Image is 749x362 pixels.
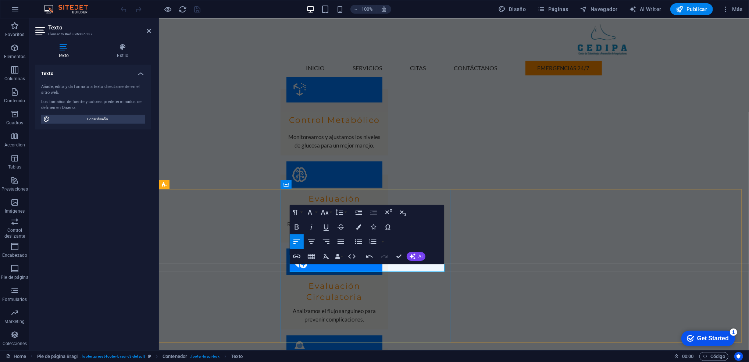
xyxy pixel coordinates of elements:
[363,249,377,264] button: Undo (Ctrl+Z)
[41,115,145,124] button: Editar diseño
[496,3,529,15] div: Diseño (Ctrl+Alt+Y)
[6,352,26,361] a: Haz clic para cancelar la selección y doble clic para abrir páginas
[42,5,97,14] img: Editor Logo
[381,220,395,234] button: Special Characters
[35,65,151,78] h4: Texto
[703,352,725,361] span: Código
[719,3,746,15] button: Más
[722,6,743,13] span: Más
[6,120,24,126] p: Cuadros
[629,6,661,13] span: AI Writer
[163,352,187,361] span: Haz clic para seleccionar y doble clic para editar
[538,6,568,13] span: Páginas
[352,234,365,249] button: Unordered List
[4,98,25,104] p: Contenido
[8,164,22,170] p: Tablas
[1,186,28,192] p: Prestaciones
[319,249,333,264] button: Clear Formatting
[377,249,391,264] button: Redo (Ctrl+Shift+Z)
[366,234,380,249] button: Ordered List
[499,6,526,13] span: Diseño
[37,352,78,361] span: Haz clic para seleccionar y doble clic para editar
[496,3,529,15] button: Diseño
[682,352,693,361] span: 00 00
[352,220,365,234] button: Colors
[734,352,743,361] button: Usercentrics
[290,205,304,220] button: Paragraph Format
[361,5,373,14] h6: 100%
[48,31,136,38] h3: Elemento #ed-896336137
[334,220,348,234] button: Strikethrough
[290,220,304,234] button: Bold (Ctrl+B)
[231,352,243,361] span: Haz clic para seleccionar y doble clic para editar
[304,234,318,249] button: Align Center
[334,234,348,249] button: Align Justify
[4,4,58,19] div: Get Started 1 items remaining, 80% complete
[41,99,145,111] div: Los tamaños de fuente y colores predeterminados se definen en Diseño.
[535,3,571,15] button: Páginas
[3,341,27,347] p: Colecciones
[380,234,386,249] button: Ordered List
[4,76,25,82] p: Columnas
[148,354,151,358] i: Este elemento es un preajuste personalizable
[52,115,143,124] span: Editar diseño
[396,205,410,220] button: Subscript
[699,352,728,361] button: Código
[5,208,25,214] p: Imágenes
[190,352,220,361] span: . footer-bragi-box
[304,249,318,264] button: Insert Table
[290,234,304,249] button: Align Left
[687,354,688,359] span: :
[178,5,187,14] button: reload
[381,6,387,13] i: Al redimensionar, ajustar el nivel de zoom automáticamente para ajustarse al dispositivo elegido.
[319,220,333,234] button: Underline (Ctrl+U)
[4,142,25,148] p: Accordion
[627,3,664,15] button: AI Writer
[674,352,694,361] h6: Tiempo de la sesión
[577,3,621,15] button: Navegador
[81,352,145,361] span: . footer .preset-footer-bragi-v3-default
[350,5,377,14] button: 100%
[392,249,406,264] button: Confirm (Ctrl+⏎)
[319,205,333,220] button: Font Size
[37,352,243,361] nav: breadcrumb
[670,3,713,15] button: Publicar
[20,8,51,15] div: Get Started
[319,234,333,249] button: Align Right
[2,252,27,258] p: Encabezado
[1,274,28,280] p: Pie de página
[53,1,60,9] div: 1
[179,5,187,14] i: Volver a cargar página
[164,5,172,14] button: Haz clic para salir del modo de previsualización y seguir editando
[580,6,618,13] span: Navegador
[676,6,707,13] span: Publicar
[304,220,318,234] button: Italic (Ctrl+I)
[381,205,395,220] button: Superscript
[94,43,151,59] h4: Estilo
[4,319,25,324] p: Marketing
[366,220,380,234] button: Icons
[41,84,145,96] div: Añade, edita y da formato a texto directamente en el sitio web.
[334,249,344,264] button: Data Bindings
[5,32,24,38] p: Favoritos
[418,254,422,259] span: AI
[2,297,27,302] p: Formularios
[4,54,25,60] p: Elementos
[367,205,381,220] button: Decrease Indent
[352,205,366,220] button: Increase Indent
[345,249,359,264] button: HTML
[407,252,425,261] button: AI
[290,249,304,264] button: Insert Link
[304,205,318,220] button: Font Family
[35,43,94,59] h4: Texto
[48,24,151,31] h2: Texto
[334,205,348,220] button: Line Height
